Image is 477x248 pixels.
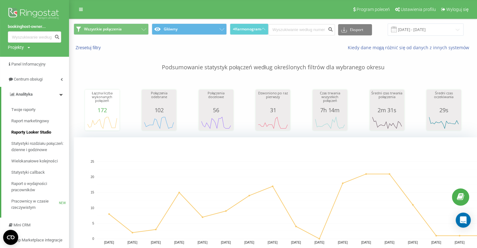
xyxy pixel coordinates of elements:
svg: A chart. [314,113,346,132]
text: [DATE] [128,241,138,244]
span: Centrum obsługi [14,77,43,82]
span: Ustawienia profilu [401,7,436,12]
span: Program poleceń [357,7,390,12]
text: [DATE] [244,241,254,244]
img: Ringostat logo [8,6,61,22]
a: Wielokanałowe kolejności [11,156,69,167]
text: 20 [91,175,94,179]
div: 2m 31s [371,107,403,113]
a: bookinghost-owner... [8,24,61,30]
a: Raport o wydajności pracowników [11,178,69,196]
svg: A chart. [143,113,175,132]
text: 5 [92,222,94,225]
div: 102 [143,107,175,113]
text: [DATE] [315,241,325,244]
text: 0 [92,237,94,240]
div: Open Intercom Messenger [456,213,471,228]
text: [DATE] [455,241,465,244]
p: Podsumowanie statystyk połączeń według określonych filtrów dla wybranego okresu [74,51,472,71]
text: [DATE] [408,241,418,244]
span: App Marketplace integracje [14,238,62,242]
text: [DATE] [291,241,301,244]
a: Analityka [1,87,69,102]
text: [DATE] [104,241,114,244]
a: Twoje raporty [11,104,69,115]
div: Średni czas oczekiwania [428,91,459,107]
div: 29s [428,107,459,113]
span: Mini CRM [13,223,30,227]
text: [DATE] [151,241,161,244]
input: Wyszukiwanie według numeru [268,24,335,35]
a: Statystyki rozdziału połączeń: dzienne i godzinowe [11,138,69,156]
text: [DATE] [268,241,278,244]
button: Eksport [338,24,372,35]
text: [DATE] [198,241,208,244]
svg: A chart. [87,113,118,132]
div: 31 [257,107,289,113]
button: Główny [152,24,227,35]
a: Pracownicy w czasie rzeczywistymNEW [11,196,69,213]
svg: A chart. [428,113,459,132]
div: Dzwoniono po raz pierwszy [257,91,289,107]
div: 56 [200,107,232,113]
a: Kiedy dane mogą różnić się od danych z innych systemów [347,45,472,50]
div: Łączna liczba wykonanych połączeń [87,91,118,107]
span: Twoje raporty [11,107,35,113]
span: Wszystkie połączenia [84,27,122,32]
text: [DATE] [431,241,441,244]
span: Harmonogram [235,27,261,31]
div: 172 [87,107,118,113]
text: 10 [91,206,94,210]
span: Pracownicy w czasie rzeczywistym [11,198,59,211]
div: Połączenia odebrane [143,91,175,107]
span: Panel Informacyjny [11,62,45,66]
text: [DATE] [221,241,231,244]
span: Wielokanałowe kolejności [11,158,58,164]
span: Raport marketingowy [11,118,49,124]
button: Zresetuj filtry [74,45,104,50]
div: Średni czas trwania połączenia [371,91,403,107]
svg: A chart. [371,113,403,132]
button: Open CMP widget [3,230,18,245]
svg: A chart. [200,113,232,132]
div: Połączenia docelowe [200,91,232,107]
input: Wyszukiwanie według numeru [8,31,61,43]
button: Wszystkie połączenia [74,24,149,35]
span: Statystyki callback [11,169,45,176]
text: 15 [91,191,94,194]
a: Raport marketingowy [11,115,69,127]
div: Projekty [8,44,24,50]
span: Statystyki rozdziału połączeń: dzienne i godzinowe [11,140,66,153]
div: Czas trwania wszystkich połączeń [314,91,346,107]
a: Raporty Looker Studio [11,127,69,138]
text: [DATE] [361,241,371,244]
text: 25 [91,160,94,163]
span: Raport o wydajności pracowników [11,181,66,193]
div: 7h 14m [314,107,346,113]
svg: A chart. [257,113,289,132]
text: [DATE] [384,241,395,244]
text: [DATE] [174,241,184,244]
text: [DATE] [338,241,348,244]
button: Harmonogram [230,24,268,35]
span: Wyloguj się [446,7,469,12]
a: Statystyki callback [11,167,69,178]
span: Raporty Looker Studio [11,129,51,135]
span: Analityka [16,92,33,97]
